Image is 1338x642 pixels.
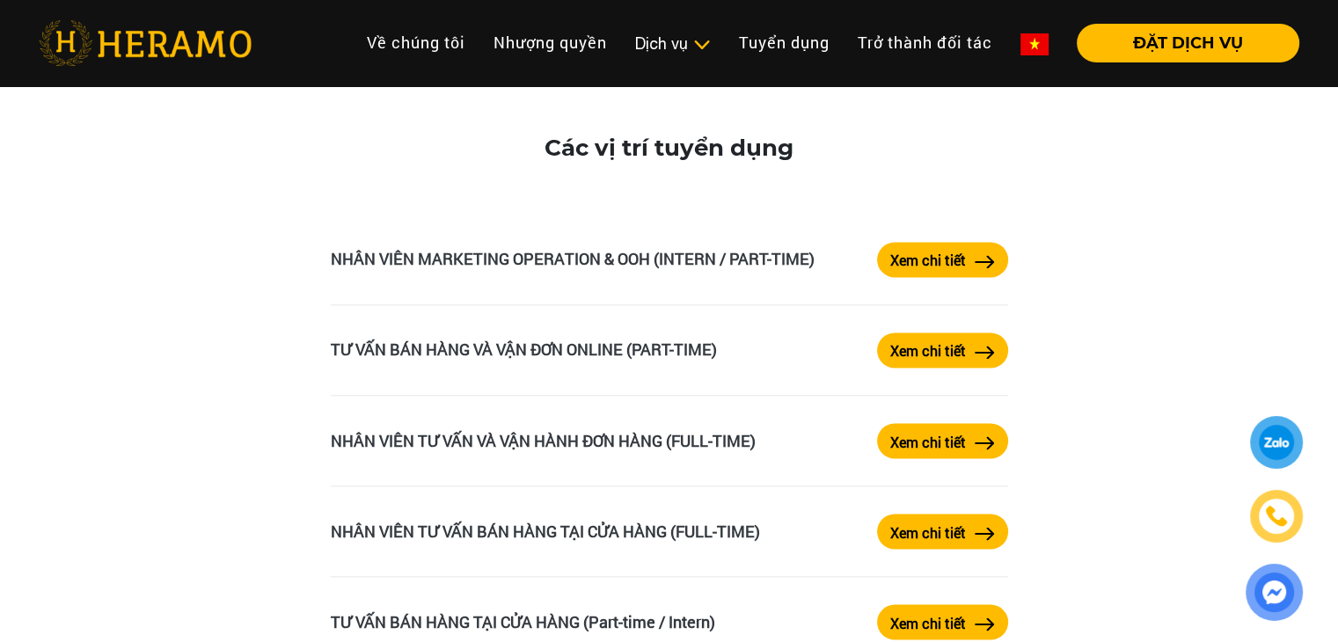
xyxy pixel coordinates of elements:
a: NHÂN VIÊN MARKETING OPERATION & OOH (INTERN / PART-TIME) [331,248,815,269]
img: arrow [975,346,995,359]
label: Xem chi tiết [890,522,966,543]
label: Xem chi tiết [890,250,966,271]
a: Nhượng quyền [479,24,621,62]
img: arrow [975,617,995,631]
a: NHÂN VIÊN TƯ VẤN VÀ VẬN HÀNH ĐƠN HÀNG (FULL-TIME) [331,429,756,450]
img: arrow [975,436,995,449]
a: phone-icon [1253,492,1300,540]
button: Xem chi tiết [877,423,1008,458]
h3: Các vị trí tuyển dụng [331,135,1008,162]
a: Về chúng tôi [353,24,479,62]
label: Xem chi tiết [890,612,966,633]
a: Trở thành đối tác [844,24,1006,62]
img: phone-icon [1267,507,1286,526]
a: Xem chi tiếtarrow [877,604,1008,639]
button: Xem chi tiết [877,332,1008,368]
a: Xem chi tiếtarrow [877,332,1008,368]
a: ĐẶT DỊCH VỤ [1063,35,1299,51]
a: Xem chi tiếtarrow [877,242,1008,277]
button: Xem chi tiết [877,242,1008,277]
img: vn-flag.png [1020,33,1049,55]
img: arrow [975,527,995,540]
a: TƯ VẤN BÁN HÀNG VÀ VẬN ĐƠN ONLINE (PART-TIME) [331,339,717,360]
img: subToggleIcon [692,36,711,54]
a: Tuyển dụng [725,24,844,62]
label: Xem chi tiết [890,340,966,361]
div: Dịch vụ [635,32,711,55]
button: ĐẶT DỊCH VỤ [1077,24,1299,62]
a: Xem chi tiếtarrow [877,514,1008,549]
img: arrow [975,255,995,268]
a: TƯ VẤN BÁN HÀNG TẠI CỬA HÀNG (Part-time / Intern) [331,610,715,631]
a: Xem chi tiếtarrow [877,423,1008,458]
button: Xem chi tiết [877,604,1008,639]
button: Xem chi tiết [877,514,1008,549]
a: NHÂN VIÊN TƯ VẤN BÁN HÀNG TẠI CỬA HÀNG (FULL-TIME) [331,520,760,541]
img: heramo-logo.png [39,20,252,66]
label: Xem chi tiết [890,431,966,452]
